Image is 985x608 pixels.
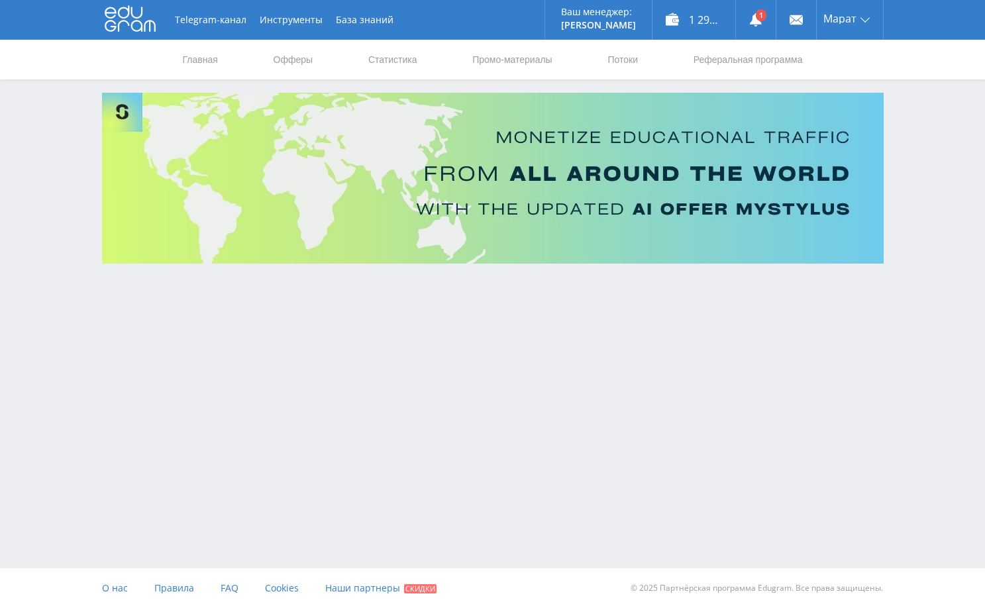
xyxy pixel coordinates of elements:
a: Статистика [367,40,419,79]
a: Cookies [265,568,299,608]
span: Марат [823,13,856,24]
a: Реферальная программа [692,40,804,79]
span: FAQ [221,582,238,594]
p: [PERSON_NAME] [561,20,636,30]
a: Правила [154,568,194,608]
span: О нас [102,582,128,594]
a: Главная [181,40,219,79]
p: Ваш менеджер: [561,7,636,17]
a: FAQ [221,568,238,608]
span: Cookies [265,582,299,594]
a: Наши партнеры Скидки [325,568,437,608]
img: Banner [102,93,884,264]
div: © 2025 Партнёрская программа Edugram. Все права защищены. [499,568,883,608]
span: Наши партнеры [325,582,400,594]
a: Потоки [606,40,639,79]
a: Промо-материалы [471,40,553,79]
span: Скидки [404,584,437,593]
span: Правила [154,582,194,594]
a: О нас [102,568,128,608]
a: Офферы [272,40,315,79]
